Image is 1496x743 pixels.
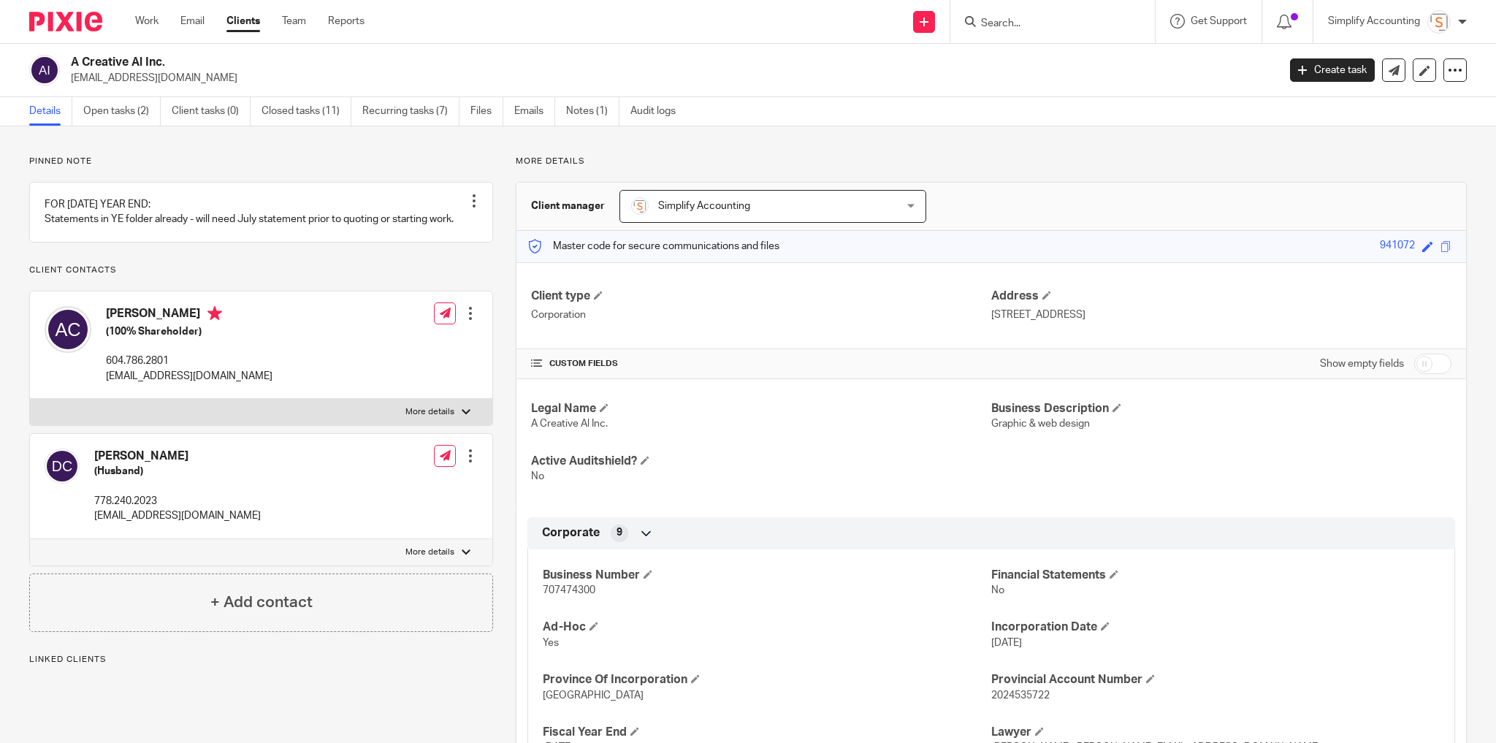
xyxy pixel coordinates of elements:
h4: Ad-Hoc [543,620,991,635]
a: Reports [328,14,365,28]
a: Team [282,14,306,28]
a: Work [135,14,159,28]
p: More details [405,546,454,558]
p: More details [516,156,1467,167]
span: No [531,471,544,481]
h5: (Husband) [94,464,261,479]
a: Open tasks (2) [83,97,161,126]
span: 707474300 [543,585,595,595]
p: [EMAIL_ADDRESS][DOMAIN_NAME] [106,369,272,384]
h4: Financial Statements [991,568,1440,583]
p: More details [405,406,454,418]
h4: Address [991,289,1451,304]
img: svg%3E [45,306,91,353]
p: [STREET_ADDRESS] [991,308,1451,322]
span: 2024535722 [991,690,1050,701]
a: Closed tasks (11) [262,97,351,126]
h4: Legal Name [531,401,991,416]
p: 604.786.2801 [106,354,272,368]
h4: Provincial Account Number [991,672,1440,687]
p: Client contacts [29,264,493,276]
img: svg%3E [29,55,60,85]
img: Pixie [29,12,102,31]
h4: [PERSON_NAME] [94,449,261,464]
h4: Lawyer [991,725,1440,740]
div: 941072 [1380,238,1415,255]
i: Primary [207,306,222,321]
span: No [991,585,1004,595]
p: [EMAIL_ADDRESS][DOMAIN_NAME] [94,508,261,523]
a: Client tasks (0) [172,97,251,126]
h4: [PERSON_NAME] [106,306,272,324]
img: svg%3E [45,449,80,484]
a: Notes (1) [566,97,619,126]
label: Show empty fields [1320,357,1404,371]
h3: Client manager [531,199,605,213]
h4: Active Auditshield? [531,454,991,469]
span: Yes [543,638,559,648]
p: 778.240.2023 [94,494,261,508]
h4: + Add contact [210,591,313,614]
p: Pinned note [29,156,493,167]
h4: CUSTOM FIELDS [531,358,991,370]
h4: Province Of Incorporation [543,672,991,687]
p: [EMAIL_ADDRESS][DOMAIN_NAME] [71,71,1268,85]
p: Linked clients [29,654,493,666]
img: Screenshot%202023-11-29%20141159.png [631,197,649,215]
h4: Client type [531,289,991,304]
h4: Fiscal Year End [543,725,991,740]
h4: Business Description [991,401,1451,416]
img: Screenshot%202023-11-29%20141159.png [1427,10,1451,34]
h4: Business Number [543,568,991,583]
a: Emails [514,97,555,126]
a: Clients [226,14,260,28]
p: Corporation [531,308,991,322]
a: Files [470,97,503,126]
h2: A Creative Al Inc. [71,55,1028,70]
input: Search [980,18,1111,31]
h5: (100% Shareholder) [106,324,272,339]
span: Graphic & web design [991,419,1090,429]
a: Audit logs [630,97,687,126]
p: Simplify Accounting [1328,14,1420,28]
p: Master code for secure communications and files [527,239,779,254]
span: [DATE] [991,638,1022,648]
h4: Incorporation Date [991,620,1440,635]
a: Details [29,97,72,126]
a: Create task [1290,58,1375,82]
span: Simplify Accounting [658,201,750,211]
span: Corporate [542,525,600,541]
span: A Creative Al Inc. [531,419,608,429]
a: Email [180,14,205,28]
span: 9 [617,525,622,540]
span: [GEOGRAPHIC_DATA] [543,690,644,701]
a: Recurring tasks (7) [362,97,459,126]
span: Get Support [1191,16,1247,26]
